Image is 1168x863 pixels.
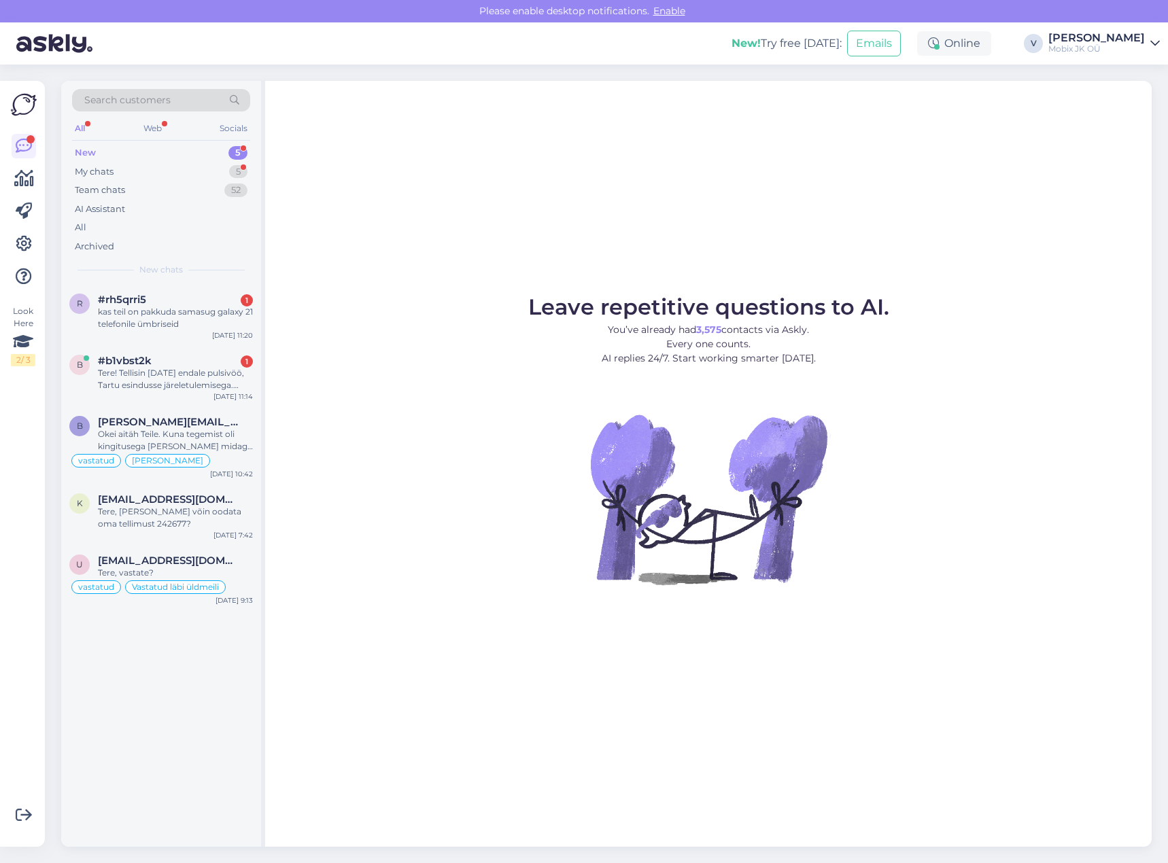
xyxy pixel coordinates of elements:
div: Online [917,31,991,56]
div: New [75,146,96,160]
span: Leave repetitive questions to AI. [528,294,889,320]
div: My chats [75,165,114,179]
div: AI Assistant [75,202,125,216]
span: vastatud [78,583,114,591]
span: b [77,421,83,431]
div: Mobix JK OÜ [1048,43,1145,54]
span: New chats [139,264,183,276]
div: Tere! Tellisin [DATE] endale pulsivöö, Tartu esindusse järeletulemisega. Tellimuse nr 242686. Kas... [98,367,253,391]
span: #rh5qrri5 [98,294,146,306]
button: Emails [847,31,901,56]
span: k [77,498,83,508]
div: 52 [224,183,247,197]
div: V [1024,34,1043,53]
div: 5 [228,146,247,160]
span: b [77,359,83,370]
div: 5 [229,165,247,179]
div: [DATE] 11:14 [213,391,253,402]
div: Tere, vastate? [98,567,253,579]
span: kairi.rebane1@gmail.com [98,493,239,506]
div: Team chats [75,183,125,197]
span: bert.privoi@gmail.com [98,416,239,428]
a: [PERSON_NAME]Mobix JK OÜ [1048,33,1160,54]
div: 1 [241,294,253,306]
div: Socials [217,120,250,137]
div: Try free [DATE]: [732,35,842,52]
div: [DATE] 10:42 [210,469,253,479]
span: Vastatud läbi üldmeili [132,583,219,591]
b: 3,575 [696,323,721,336]
div: Look Here [11,305,35,366]
span: r [77,298,83,309]
span: [PERSON_NAME] [132,457,203,465]
b: New! [732,37,761,50]
div: Tere, [PERSON_NAME] võin oodata oma tellimust 242677? [98,506,253,530]
div: [PERSON_NAME] [1048,33,1145,43]
span: uku.ojasalu@gmail.com [98,554,239,567]
p: You’ve already had contacts via Askly. Every one counts. AI replies 24/7. Start working smarter [... [528,323,889,366]
div: 2 / 3 [11,354,35,366]
div: [DATE] 11:20 [212,330,253,340]
span: #b1vbst2k [98,355,152,367]
div: [DATE] 9:13 [216,595,253,605]
div: 1 [241,355,253,368]
span: u [76,559,83,569]
div: Web [141,120,165,137]
img: No Chat active [586,376,831,621]
span: Enable [649,5,689,17]
div: Archived [75,240,114,253]
div: All [72,120,88,137]
img: Askly Logo [11,92,37,118]
span: Search customers [84,93,171,107]
div: [DATE] 7:42 [213,530,253,540]
span: vastatud [78,457,114,465]
div: Okei aitäh Teile. Kuna tegemist oli kingitusega [PERSON_NAME] midagi muud ostma, siis loodan et s... [98,428,253,453]
div: All [75,221,86,234]
div: kas teil on pakkuda samasug galaxy 21 telefonile ümbriseid [98,306,253,330]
